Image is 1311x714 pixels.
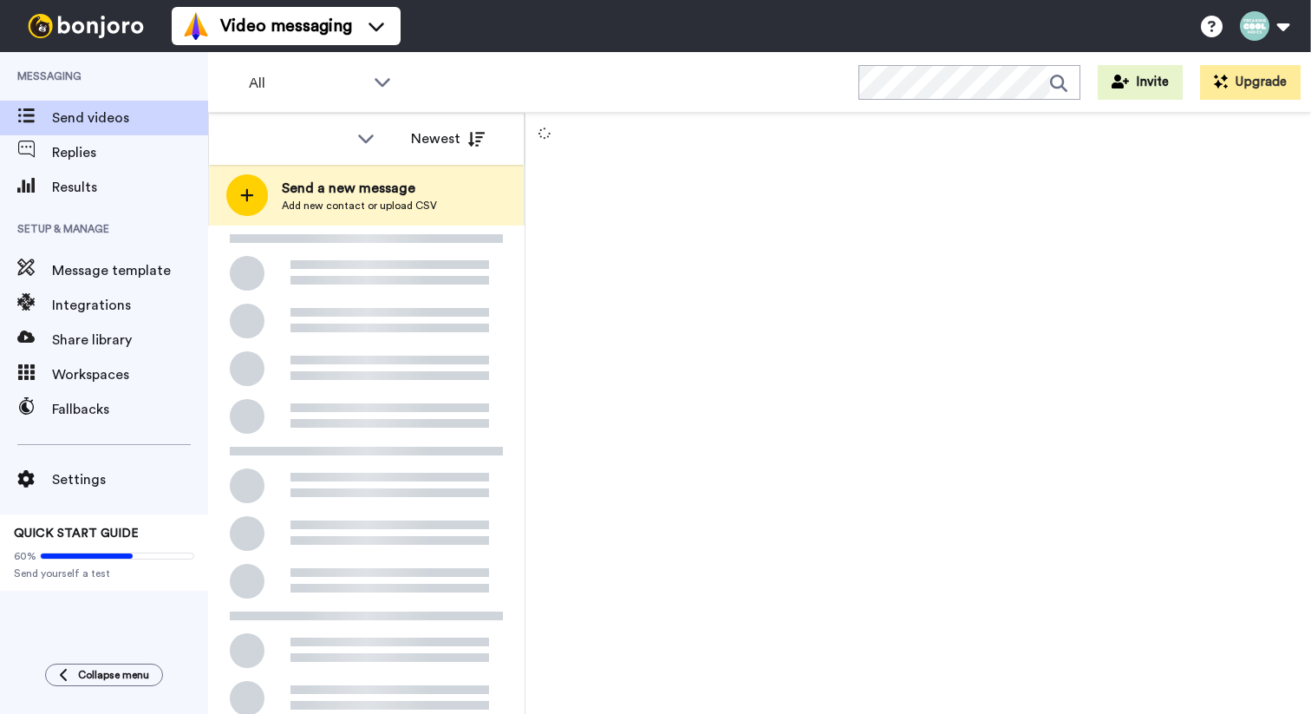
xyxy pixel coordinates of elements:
span: Workspaces [52,364,208,385]
span: Results [52,177,208,198]
button: Newest [398,121,498,156]
img: bj-logo-header-white.svg [21,14,151,38]
span: All [249,73,365,94]
span: QUICK START GUIDE [14,527,139,540]
span: Settings [52,469,208,490]
span: Send videos [52,108,208,128]
span: Send a new message [282,178,437,199]
span: Fallbacks [52,399,208,420]
button: Collapse menu [45,664,163,686]
span: Replies [52,142,208,163]
button: Invite [1098,65,1183,100]
span: Video messaging [220,14,352,38]
span: Add new contact or upload CSV [282,199,437,213]
span: 60% [14,549,36,563]
span: Share library [52,330,208,350]
span: Send yourself a test [14,567,194,580]
span: Integrations [52,295,208,316]
span: Message template [52,260,208,281]
img: vm-color.svg [182,12,210,40]
span: Collapse menu [78,668,149,682]
button: Upgrade [1200,65,1301,100]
